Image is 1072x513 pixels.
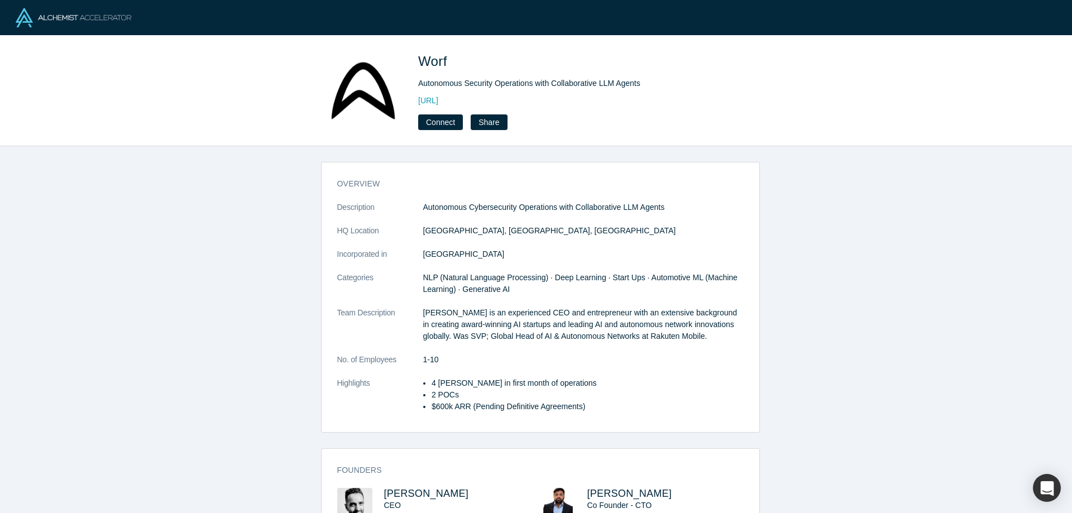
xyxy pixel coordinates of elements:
button: Connect [418,114,463,130]
span: Co Founder - CTO [587,501,652,510]
span: NLP (Natural Language Processing) · Deep Learning · Start Ups · Automotive ML (Machine Learning) ... [423,273,738,294]
span: CEO [384,501,401,510]
dd: [GEOGRAPHIC_DATA] [423,248,744,260]
dt: Description [337,202,423,225]
dt: No. of Employees [337,354,423,377]
span: Worf [418,54,451,69]
dt: Categories [337,272,423,307]
dd: [GEOGRAPHIC_DATA], [GEOGRAPHIC_DATA], [GEOGRAPHIC_DATA] [423,225,744,237]
dt: HQ Location [337,225,423,248]
img: Worf's Logo [324,51,403,130]
p: Autonomous Cybersecurity Operations with Collaborative LLM Agents [423,202,744,213]
button: Share [471,114,507,130]
dt: Incorporated in [337,248,423,272]
p: [PERSON_NAME] is an experienced CEO and entrepreneur with an extensive background in creating awa... [423,307,744,342]
a: [PERSON_NAME] [587,488,672,499]
h3: Founders [337,464,728,476]
a: [PERSON_NAME] [384,488,469,499]
dt: Highlights [337,377,423,424]
li: $600k ARR (Pending Definitive Agreements) [432,401,744,413]
div: Autonomous Security Operations with Collaborative LLM Agents [418,78,731,89]
dd: 1-10 [423,354,744,366]
li: 4 [PERSON_NAME] in first month of operations [432,377,744,389]
a: [URL] [418,95,438,107]
h3: overview [337,178,728,190]
li: 2 POCs [432,389,744,401]
img: Alchemist Logo [16,8,131,27]
dt: Team Description [337,307,423,354]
